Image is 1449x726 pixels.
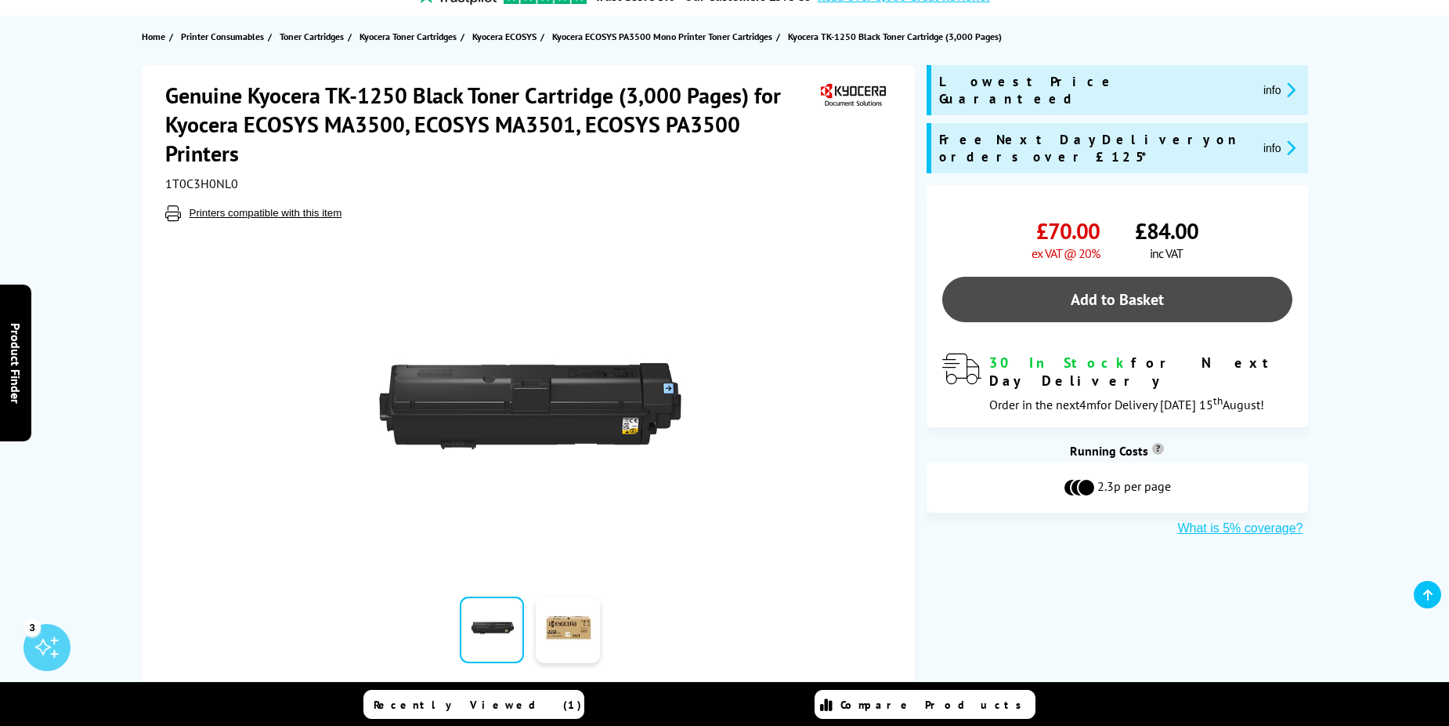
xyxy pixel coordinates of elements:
[1097,478,1171,497] span: 2.3p per page
[815,690,1035,719] a: Compare Products
[1152,443,1164,455] sup: Cost per page
[23,619,41,636] div: 3
[1173,521,1307,536] button: What is 5% coverage?
[1259,139,1300,157] button: promo-description
[989,354,1131,372] span: 30 In Stock
[142,28,165,45] span: Home
[165,176,238,191] span: 1T0C3H0NL0
[1259,81,1300,99] button: promo-description
[280,28,344,45] span: Toner Cartridges
[181,28,268,45] a: Printer Consumables
[1135,216,1198,245] span: £84.00
[472,28,540,45] a: Kyocera ECOSYS
[552,28,772,45] span: Kyocera ECOSYS PA3500 Mono Printer Toner Cartridges
[142,28,169,45] a: Home
[1213,394,1223,408] sup: th
[1079,397,1097,412] span: 4m
[374,698,582,712] span: Recently Viewed (1)
[1036,216,1100,245] span: £70.00
[8,323,23,404] span: Product Finder
[942,277,1292,322] a: Add to Basket
[1150,245,1183,261] span: inc VAT
[280,28,348,45] a: Toner Cartridges
[181,28,264,45] span: Printer Consumables
[989,354,1292,390] div: for Next Day Delivery
[360,28,461,45] a: Kyocera Toner Cartridges
[377,252,684,560] img: Kyocera 1T0C3H0NL0 TK-1250 Black Toner Cartridge (3,000 Pages)
[363,690,584,719] a: Recently Viewed (1)
[939,73,1251,107] span: Lowest Price Guaranteed
[552,28,776,45] a: Kyocera ECOSYS PA3500 Mono Printer Toner Cartridges
[1032,245,1100,261] span: ex VAT @ 20%
[185,206,347,220] button: Printers compatible with this item
[360,28,457,45] span: Kyocera Toner Cartridges
[817,81,889,110] img: Kyocera
[165,81,818,168] h1: Genuine Kyocera TK-1250 Black Toner Cartridge (3,000 Pages) for Kyocera ECOSYS MA3500, ECOSYS MA3...
[989,397,1264,412] span: Order in the next for Delivery [DATE] 15 August!
[927,443,1307,459] div: Running Costs
[942,354,1292,412] div: modal_delivery
[472,28,537,45] span: Kyocera ECOSYS
[788,31,1002,42] span: Kyocera TK-1250 Black Toner Cartridge (3,000 Pages)
[939,131,1251,165] span: Free Next Day Delivery on orders over £125*
[840,698,1030,712] span: Compare Products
